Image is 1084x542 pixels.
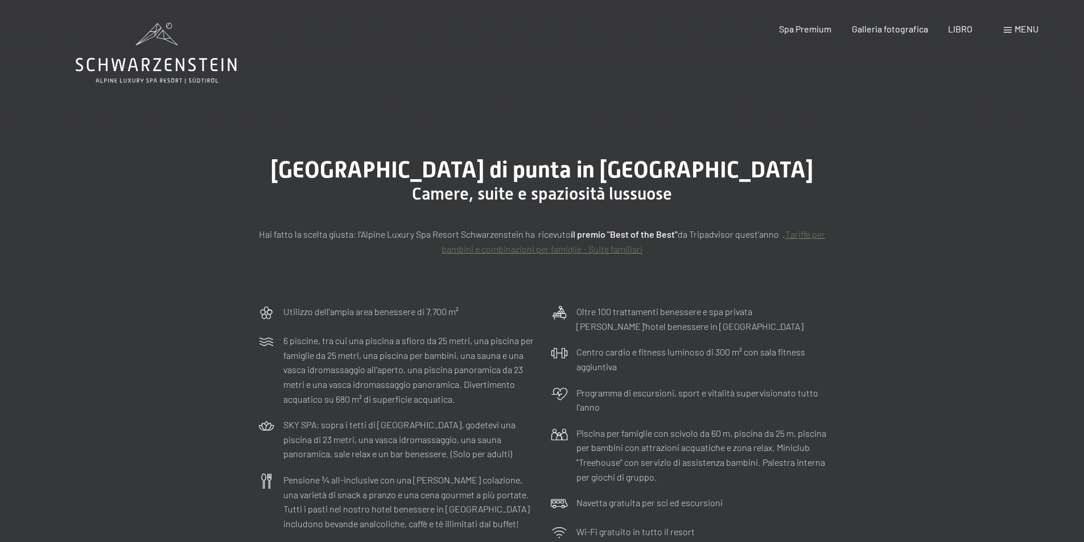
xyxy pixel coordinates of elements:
[1015,23,1038,34] font: menu
[678,229,785,239] font: da Tripadvisor quest'anno .
[283,335,534,404] font: 6 piscine, tra cui una piscina a sfioro da 25 metri, una piscina per famiglie da 25 metri, una pi...
[283,306,459,317] font: Utilizzo dell'ampia area benessere di 7.700 m²
[442,229,825,254] a: Tariffe per bambini e combinazioni per famiglie - Suite familiari
[576,497,723,508] font: Navetta gratuita per sci ed escursioni
[576,387,818,413] font: Programma di escursioni, sport e vitalità supervisionato tutto l'anno
[571,229,678,239] font: il premio "Best of the Best"
[576,306,803,332] font: Oltre 100 trattamenti benessere e spa privata [PERSON_NAME]'hotel benessere in [GEOGRAPHIC_DATA]
[576,346,805,372] font: Centro cardio e fitness luminoso di 300 m² con sala fitness aggiuntiva
[576,526,695,537] font: Wi-Fi gratuito in tutto il resort
[412,184,672,204] font: Camere, suite e spaziosità lussuose
[283,474,530,529] font: Pensione ¾ all-inclusive con una [PERSON_NAME] colazione, una varietà di snack a pranzo e una cen...
[948,23,972,34] a: LIBRO
[271,156,813,183] font: [GEOGRAPHIC_DATA] di punta in [GEOGRAPHIC_DATA]
[283,419,516,459] font: SKY SPA: sopra i tetti di [GEOGRAPHIC_DATA], godetevi una piscina di 23 metri, una vasca idromass...
[852,23,928,34] a: Galleria fotografica
[779,23,831,34] a: Spa Premium
[259,229,571,239] font: Hai fatto la scelta giusta: l'Alpine Luxury Spa Resort Schwarzenstein ha ricevuto
[576,428,826,482] font: Piscina per famiglie con scivolo da 60 m, piscina da 25 m, piscina per bambini con attrazioni acq...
